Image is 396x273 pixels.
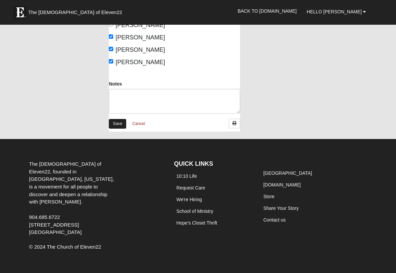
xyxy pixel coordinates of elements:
a: Save [109,119,126,129]
a: Store [263,194,274,199]
span: [PERSON_NAME] [116,22,165,28]
span: [GEOGRAPHIC_DATA] [29,229,81,235]
a: School of Ministry [176,209,213,214]
input: [PERSON_NAME] [109,34,113,39]
label: Notes [109,81,122,87]
h4: QUICK LINKS [174,160,251,168]
a: [GEOGRAPHIC_DATA] [263,170,312,176]
a: We're Hiring [176,197,202,202]
a: Hello [PERSON_NAME] [302,3,371,20]
a: Contact us [263,217,286,223]
img: Eleven22 logo [13,6,27,19]
a: Print Attendance Roster [229,119,240,128]
span: [PERSON_NAME] [116,34,165,41]
a: 10:10 Life [176,173,197,179]
span: [PERSON_NAME] [116,59,165,65]
span: © 2024 The Church of Eleven22 [29,244,101,250]
span: The [DEMOGRAPHIC_DATA] of Eleven22 [28,9,122,16]
input: [PERSON_NAME] [109,47,113,51]
a: Request Care [176,185,205,190]
a: Share Your Story [263,206,299,211]
span: Hello [PERSON_NAME] [307,9,362,14]
div: The [DEMOGRAPHIC_DATA] of Eleven22, founded in [GEOGRAPHIC_DATA], [US_STATE], is a movement for a... [24,160,121,236]
input: [PERSON_NAME] [109,59,113,63]
a: The [DEMOGRAPHIC_DATA] of Eleven22 [10,2,144,19]
a: Hope's Closet Thrift [176,220,217,226]
a: [DOMAIN_NAME] [263,182,301,187]
a: Back to [DOMAIN_NAME] [233,3,302,19]
a: Cancel [128,119,149,129]
span: [PERSON_NAME] [116,46,165,53]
